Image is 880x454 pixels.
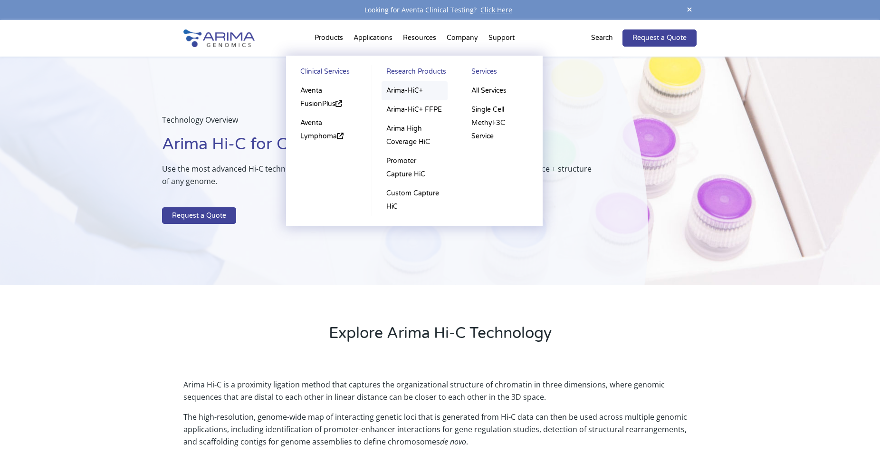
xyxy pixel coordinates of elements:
a: Promoter Capture HiC [382,152,448,184]
a: Arima-HiC+ [382,81,448,100]
a: Research Products [382,65,448,81]
a: Services [467,65,533,81]
a: Aventa FusionPlus [296,81,362,114]
p: Use the most advanced Hi-C technology to power your discoveries with unparalleled access to the s... [162,163,601,195]
h2: Explore Arima Hi-C Technology [183,323,697,351]
a: Arima High Coverage HiC [382,119,448,152]
a: Aventa Lymphoma [296,114,362,146]
i: de novo [440,436,466,447]
a: Request a Quote [622,29,697,47]
a: Single Cell Methyl-3C Service [467,100,533,146]
a: Request a Quote [162,207,236,224]
p: Arima Hi-C is a proximity ligation method that captures the organizational structure of chromatin... [183,378,697,411]
img: Arima-Genomics-logo [183,29,255,47]
a: Arima-HiC+ FFPE [382,100,448,119]
a: All Services [467,81,533,100]
a: Click Here [477,5,516,14]
div: Looking for Aventa Clinical Testing? [183,4,697,16]
p: Technology Overview [162,114,601,134]
p: Search [591,32,613,44]
a: Custom Capture HiC [382,184,448,216]
a: Clinical Services [296,65,362,81]
h1: Arima Hi-C for Comprehensive 3D Genomics [162,134,601,163]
